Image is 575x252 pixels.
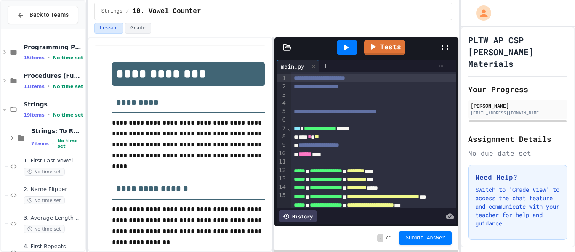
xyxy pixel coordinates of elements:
span: Programming Practice [24,43,83,51]
div: History [279,210,317,222]
h1: PLTW AP CSP [PERSON_NAME] Materials [468,34,567,69]
span: No time set [53,55,83,61]
span: No time set [24,225,65,233]
span: 11 items [24,84,45,89]
h2: Your Progress [468,83,567,95]
span: 7 items [31,141,49,146]
div: 5 [277,107,287,116]
div: 1 [277,74,287,82]
span: 19 items [24,112,45,118]
span: / [385,235,388,241]
span: 4. First Repeats [24,243,83,250]
span: Strings [24,101,83,108]
span: • [48,54,50,61]
span: Fold line [287,125,291,131]
span: 1 [389,235,392,241]
div: 8 [277,133,287,141]
span: No time set [24,196,65,204]
div: 14 [277,183,287,191]
span: • [48,83,50,90]
span: 3. Average Length of Two [24,215,83,222]
h2: Assignment Details [468,133,567,145]
div: 12 [277,166,287,175]
span: Strings: To Reviews [31,127,83,135]
div: 9 [277,141,287,149]
div: 10 [277,149,287,158]
span: Procedures (Functions) [24,72,83,80]
span: Strings [101,8,122,15]
span: • [52,140,54,147]
div: 7 [277,124,287,133]
span: 1. First Last Vowel [24,157,83,164]
span: 2. Name Flipper [24,186,83,193]
div: My Account [467,3,493,23]
span: No time set [24,168,65,176]
span: 15 items [24,55,45,61]
span: Submit Answer [406,235,445,241]
span: • [48,111,50,118]
span: No time set [57,138,83,149]
button: Grade [125,23,151,34]
h3: Need Help? [475,172,560,182]
button: Back to Teams [8,6,78,24]
div: 4 [277,99,287,108]
div: 11 [277,158,287,166]
button: Submit Answer [399,231,452,245]
span: 10. Vowel Counter [132,6,201,16]
p: Switch to "Grade View" to access the chat feature and communicate with your teacher for help and ... [475,186,560,228]
div: 15 [277,191,287,208]
span: / [126,8,129,15]
span: Back to Teams [29,11,69,19]
div: No due date set [468,148,567,158]
div: 3 [277,91,287,99]
div: 6 [277,116,287,124]
span: No time set [53,84,83,89]
div: main.py [277,62,309,71]
span: No time set [53,112,83,118]
div: [EMAIL_ADDRESS][DOMAIN_NAME] [471,110,565,116]
div: 2 [277,82,287,91]
div: main.py [277,60,319,72]
a: Tests [364,40,405,55]
button: Lesson [94,23,123,34]
div: 13 [277,175,287,183]
span: - [377,234,383,242]
div: [PERSON_NAME] [471,102,565,109]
